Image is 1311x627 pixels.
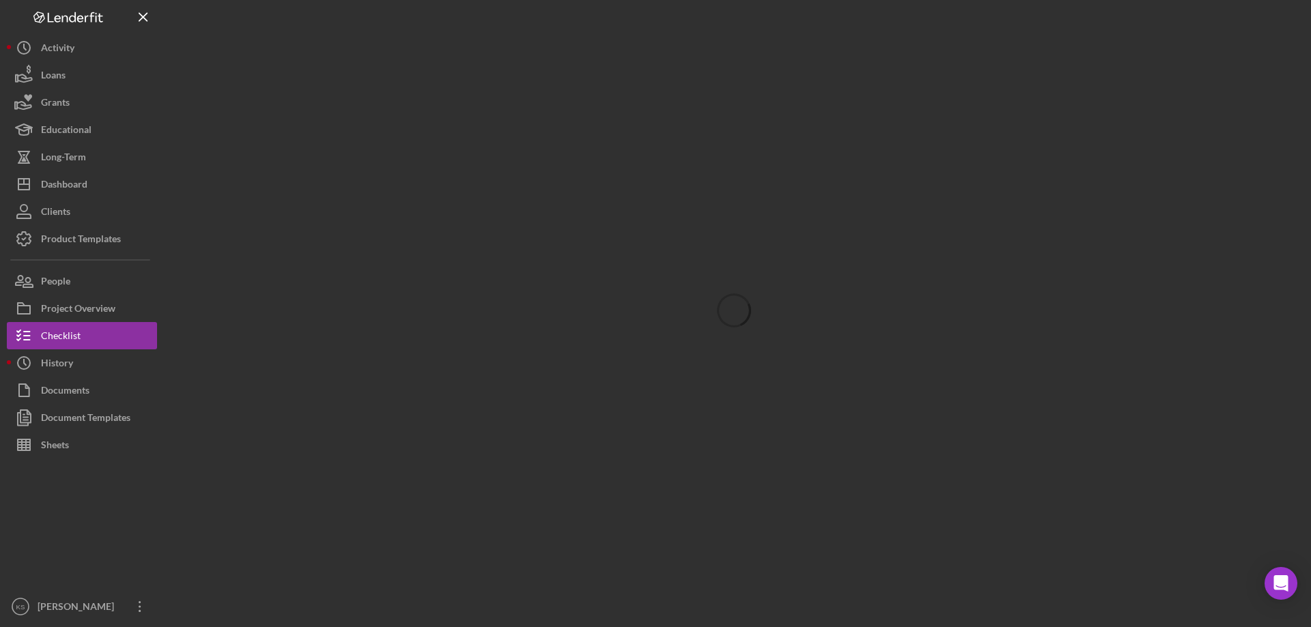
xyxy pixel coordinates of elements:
button: History [7,349,157,377]
div: Document Templates [41,404,130,435]
div: Product Templates [41,225,121,256]
button: Dashboard [7,171,157,198]
div: Documents [41,377,89,407]
div: Project Overview [41,295,115,325]
div: Educational [41,116,91,147]
button: Long-Term [7,143,157,171]
div: Clients [41,198,70,229]
button: Checklist [7,322,157,349]
button: Grants [7,89,157,116]
div: Sheets [41,431,69,462]
div: Activity [41,34,74,65]
button: Documents [7,377,157,404]
button: Project Overview [7,295,157,322]
div: History [41,349,73,380]
div: Checklist [41,322,81,353]
button: Loans [7,61,157,89]
div: Long-Term [41,143,86,174]
button: Activity [7,34,157,61]
div: [PERSON_NAME] [34,593,123,624]
div: Dashboard [41,171,87,201]
button: People [7,267,157,295]
div: Grants [41,89,70,119]
button: KS[PERSON_NAME] [7,593,157,620]
button: Document Templates [7,404,157,431]
button: Clients [7,198,157,225]
text: KS [16,603,25,611]
button: Educational [7,116,157,143]
div: Open Intercom Messenger [1265,567,1297,600]
div: Loans [41,61,66,92]
button: Sheets [7,431,157,458]
div: People [41,267,70,298]
button: Product Templates [7,225,157,252]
